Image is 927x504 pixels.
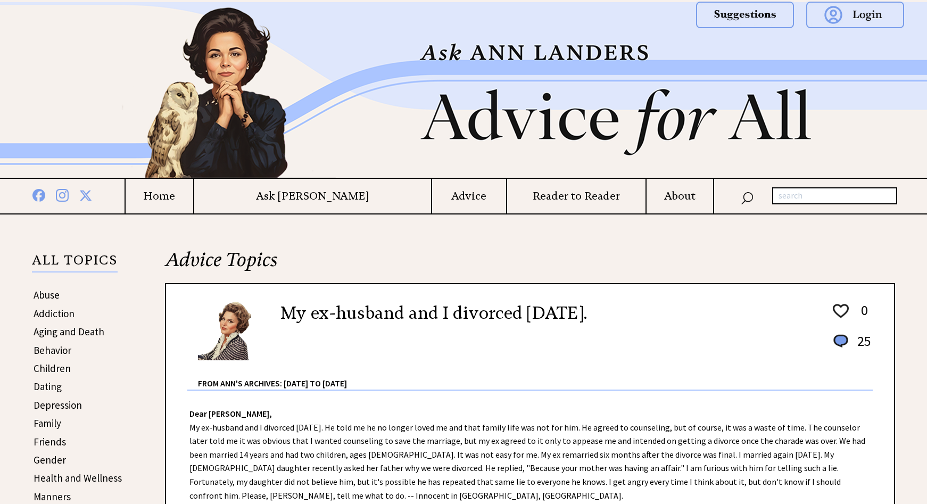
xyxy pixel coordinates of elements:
h2: My ex-husband and I divorced [DATE]. [280,300,587,326]
img: x%20blue.png [79,187,92,202]
a: Abuse [34,288,60,301]
a: Ask [PERSON_NAME] [194,189,431,203]
a: Addiction [34,307,75,320]
h2: Advice Topics [165,247,895,283]
img: search_nav.png [741,189,754,205]
a: Depression [34,399,82,411]
a: About [647,189,713,203]
img: login.png [806,2,904,28]
input: search [772,187,897,204]
a: Behavior [34,344,71,357]
a: Family [34,417,61,429]
a: Advice [432,189,507,203]
a: Friends [34,435,66,448]
td: 0 [852,301,872,331]
p: ALL TOPICS [32,254,118,272]
a: Aging and Death [34,325,104,338]
img: heart_outline%201.png [831,302,850,320]
img: Ann6%20v2%20small.png [198,300,264,360]
img: header2b_v1.png [80,2,847,178]
a: Dating [34,380,62,393]
a: Reader to Reader [507,189,645,203]
strong: Dear [PERSON_NAME], [189,408,272,419]
img: facebook%20blue.png [32,187,45,202]
div: From Ann's Archives: [DATE] to [DATE] [198,361,873,390]
a: Gender [34,453,66,466]
a: Home [126,189,193,203]
img: message_round%201.png [831,333,850,350]
a: Children [34,362,71,375]
a: Manners [34,490,71,503]
img: right_new2.png [847,2,852,178]
td: 25 [852,332,872,360]
img: instagram%20blue.png [56,187,69,202]
a: Health and Wellness [34,472,122,484]
img: suggestions.png [696,2,794,28]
